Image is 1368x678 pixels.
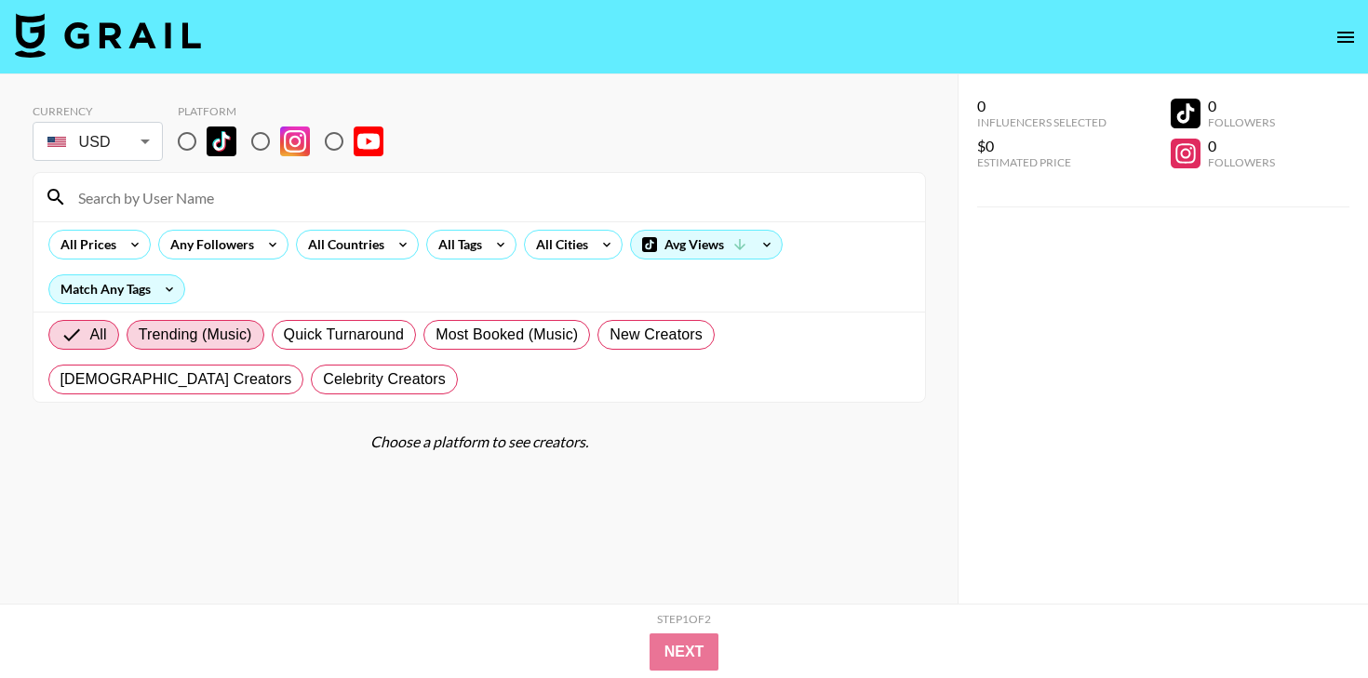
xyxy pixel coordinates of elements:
[610,324,703,346] span: New Creators
[354,126,383,156] img: YouTube
[1275,585,1346,656] iframe: Drift Widget Chat Controller
[297,231,388,259] div: All Countries
[436,324,578,346] span: Most Booked (Music)
[977,115,1106,129] div: Influencers Selected
[525,231,592,259] div: All Cities
[1327,19,1364,56] button: open drawer
[49,275,184,303] div: Match Any Tags
[657,612,711,626] div: Step 1 of 2
[33,432,926,451] div: Choose a platform to see creators.
[33,104,163,118] div: Currency
[67,182,914,212] input: Search by User Name
[60,368,292,391] span: [DEMOGRAPHIC_DATA] Creators
[977,137,1106,155] div: $0
[90,324,107,346] span: All
[977,155,1106,169] div: Estimated Price
[1208,155,1275,169] div: Followers
[427,231,486,259] div: All Tags
[36,126,159,158] div: USD
[49,231,120,259] div: All Prices
[159,231,258,259] div: Any Followers
[178,104,398,118] div: Platform
[631,231,782,259] div: Avg Views
[284,324,405,346] span: Quick Turnaround
[280,126,310,156] img: Instagram
[323,368,446,391] span: Celebrity Creators
[977,97,1106,115] div: 0
[139,324,252,346] span: Trending (Music)
[1208,137,1275,155] div: 0
[207,126,236,156] img: TikTok
[1208,97,1275,115] div: 0
[15,13,201,58] img: Grail Talent
[650,633,719,671] button: Next
[1208,115,1275,129] div: Followers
